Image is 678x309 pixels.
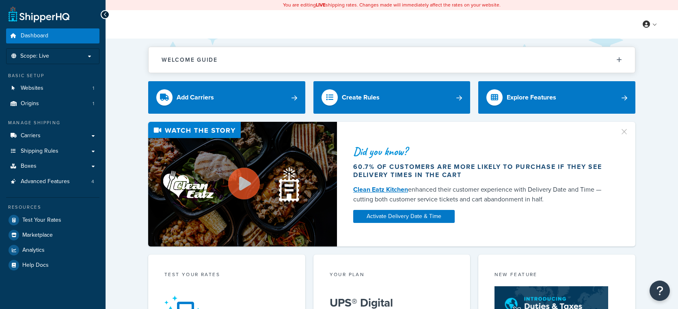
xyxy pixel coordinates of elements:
a: Marketplace [6,228,99,242]
a: Add Carriers [148,81,305,114]
a: Dashboard [6,28,99,43]
h2: Welcome Guide [162,57,218,63]
div: Explore Features [507,92,556,103]
button: Welcome Guide [149,47,635,73]
div: Your Plan [330,271,454,280]
a: Clean Eatz Kitchen [353,185,408,194]
span: 4 [91,178,94,185]
li: Origins [6,96,99,111]
button: Open Resource Center [650,281,670,301]
a: Activate Delivery Date & Time [353,210,455,223]
span: Advanced Features [21,178,70,185]
b: LIVE [316,1,326,9]
a: Origins1 [6,96,99,111]
div: Did you know? [353,146,610,157]
a: Help Docs [6,258,99,272]
a: Shipping Rules [6,144,99,159]
span: Shipping Rules [21,148,58,155]
div: New Feature [494,271,619,280]
div: Add Carriers [177,92,214,103]
li: Websites [6,81,99,96]
div: Test your rates [164,271,289,280]
a: Boxes [6,159,99,174]
span: 1 [93,85,94,92]
div: Manage Shipping [6,119,99,126]
span: 1 [93,100,94,107]
span: Boxes [21,163,37,170]
a: Test Your Rates [6,213,99,227]
img: Video thumbnail [148,122,337,246]
div: Create Rules [342,92,380,103]
span: Scope: Live [20,53,49,60]
span: Help Docs [22,262,49,269]
a: Explore Features [478,81,635,114]
span: Dashboard [21,32,48,39]
span: Carriers [21,132,41,139]
span: Websites [21,85,43,92]
span: Analytics [22,247,45,254]
span: Marketplace [22,232,53,239]
a: Carriers [6,128,99,143]
a: Analytics [6,243,99,257]
a: Create Rules [313,81,471,114]
span: Origins [21,100,39,107]
div: 60.7% of customers are more likely to purchase if they see delivery times in the cart [353,163,610,179]
a: Advanced Features4 [6,174,99,189]
span: Test Your Rates [22,217,61,224]
div: Resources [6,204,99,211]
li: Advanced Features [6,174,99,189]
div: Basic Setup [6,72,99,79]
a: Websites1 [6,81,99,96]
div: enhanced their customer experience with Delivery Date and Time — cutting both customer service ti... [353,185,610,204]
